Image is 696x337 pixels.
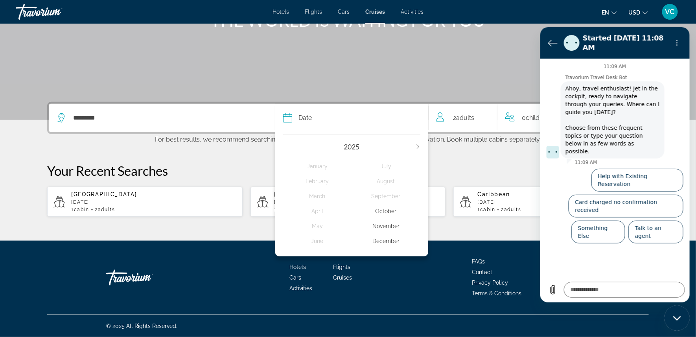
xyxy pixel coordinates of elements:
[352,204,421,218] div: October
[338,9,350,15] a: Cars
[71,199,236,205] p: [DATE]
[283,144,288,149] button: Previous year
[472,290,521,296] a: Terms & Conditions
[283,189,352,204] button: Select march 2025
[49,104,647,132] div: Search widget
[352,159,421,174] button: Select july 2025
[352,174,421,189] button: Select august 2025
[477,199,643,205] p: [DATE]
[602,9,609,16] span: en
[74,207,89,212] span: cabin
[501,207,521,212] span: 2
[352,234,421,249] button: Select december 2025
[477,191,510,197] span: Caribbean
[16,2,94,22] a: Travorium
[352,189,421,204] button: Select september 2025
[629,7,648,18] button: Change currency
[416,144,420,149] button: Next year
[273,9,289,15] a: Hotels
[333,274,352,281] a: Cruises
[283,219,352,234] button: Select may 2025
[665,8,675,16] span: VC
[453,186,649,217] button: Caribbean[DATE]1cabin2Adults
[504,207,521,212] span: Adults
[429,104,574,132] button: Travelers: 2 adults, 0 children
[472,258,485,265] a: FAQs
[352,234,421,248] div: December
[283,159,352,174] button: Select january 2025
[333,264,351,270] a: Flights
[480,207,495,212] span: cabin
[72,112,263,124] input: Select cruise destination
[290,264,306,270] a: Hotels
[453,112,474,123] span: 2
[106,266,185,289] a: Go Home
[477,207,495,212] span: 1
[344,142,360,151] span: 2025
[665,306,690,331] iframe: Button to launch messaging window, conversation in progress
[352,219,421,234] button: Select november 2025
[275,130,428,256] div: Date picker
[298,112,312,123] span: Date
[540,27,690,302] iframe: Messaging window
[290,285,313,291] a: Activities
[95,207,115,212] span: 2
[472,280,508,286] a: Privacy Policy
[283,174,352,189] button: Select february 2025
[629,9,641,16] span: USD
[283,204,352,219] button: Select april 2025
[352,204,421,219] button: Select october 2025
[274,191,341,197] span: [GEOGRAPHIC_DATA]
[71,207,89,212] span: 1
[106,323,177,329] span: © 2025 All Rights Reserved.
[250,186,446,217] button: [GEOGRAPHIC_DATA][DATE]1cabin2Adults
[526,114,549,122] span: Children
[283,234,352,249] button: Select june 2025
[47,134,649,143] p: For best results, we recommend searching for a maximum of 4 occupants at a time, per reservation....
[283,104,420,132] button: Select cruise date
[352,219,421,233] div: November
[522,112,549,123] span: 0
[47,186,243,217] button: [GEOGRAPHIC_DATA][DATE]1cabin2Adults
[274,207,293,212] span: 1
[365,9,385,15] a: Cruises
[401,9,423,15] a: Activities
[456,114,474,122] span: Adults
[274,199,440,205] p: [DATE]
[290,274,302,281] a: Cars
[472,269,492,275] a: Contact
[71,191,137,197] span: [GEOGRAPHIC_DATA]
[98,207,115,212] span: Adults
[660,4,680,20] button: User Menu
[602,7,617,18] button: Change language
[305,9,322,15] a: Flights
[47,163,649,179] p: Your Recent Searches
